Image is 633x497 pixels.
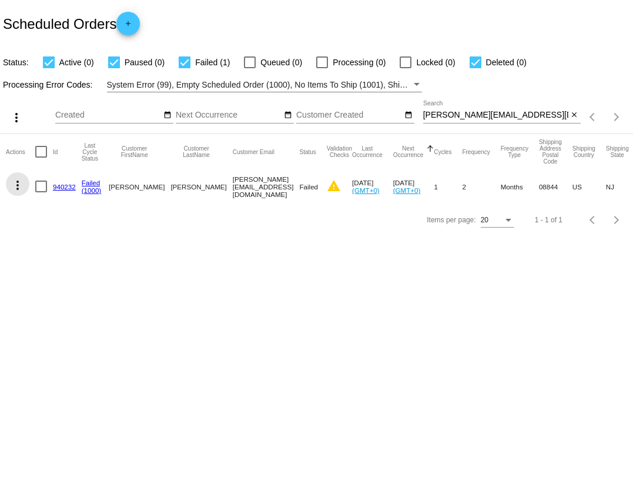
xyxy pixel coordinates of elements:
[53,148,58,155] button: Change sorting for Id
[327,179,341,193] mat-icon: warning
[82,142,98,162] button: Change sorting for LastProcessingCycleId
[581,208,605,232] button: Previous page
[299,148,316,155] button: Change sorting for Status
[393,169,434,204] mat-cell: [DATE]
[121,19,135,34] mat-icon: add
[233,148,274,155] button: Change sorting for CustomerEmail
[109,169,170,204] mat-cell: [PERSON_NAME]
[327,134,352,169] mat-header-cell: Validation Checks
[59,55,94,69] span: Active (0)
[284,111,292,120] mat-icon: date_range
[352,169,393,204] mat-cell: [DATE]
[55,111,161,120] input: Created
[260,55,302,69] span: Queued (0)
[539,139,562,165] button: Change sorting for ShippingPostcode
[416,55,455,69] span: Locked (0)
[9,111,24,125] mat-icon: more_vert
[299,183,318,191] span: Failed
[333,55,386,69] span: Processing (0)
[3,58,29,67] span: Status:
[393,186,421,194] a: (GMT+0)
[109,145,160,158] button: Change sorting for CustomerFirstName
[176,111,282,120] input: Next Occurrence
[501,169,539,204] mat-cell: Months
[606,145,629,158] button: Change sorting for ShippingState
[6,134,35,169] mat-header-cell: Actions
[82,186,102,194] a: (1000)
[434,148,451,155] button: Change sorting for Cycles
[568,109,581,122] button: Clear
[125,55,165,69] span: Paused (0)
[570,111,578,120] mat-icon: close
[481,216,514,225] mat-select: Items per page:
[3,12,140,35] h2: Scheduled Orders
[352,145,383,158] button: Change sorting for LastOccurrenceUtc
[605,208,628,232] button: Next page
[572,145,595,158] button: Change sorting for ShippingCountry
[486,55,527,69] span: Deleted (0)
[170,145,222,158] button: Change sorting for CustomerLastName
[462,148,490,155] button: Change sorting for Frequency
[3,80,93,89] span: Processing Error Codes:
[605,105,628,129] button: Next page
[572,169,606,204] mat-cell: US
[11,178,25,192] mat-icon: more_vert
[53,183,76,191] a: 940232
[404,111,413,120] mat-icon: date_range
[107,78,422,92] mat-select: Filter by Processing Error Codes
[423,111,568,120] input: Search
[539,169,572,204] mat-cell: 08844
[393,145,424,158] button: Change sorting for NextOccurrenceUtc
[501,145,528,158] button: Change sorting for FrequencyType
[296,111,402,120] input: Customer Created
[462,169,500,204] mat-cell: 2
[163,111,172,120] mat-icon: date_range
[581,105,605,129] button: Previous page
[195,55,230,69] span: Failed (1)
[434,169,462,204] mat-cell: 1
[535,216,562,224] div: 1 - 1 of 1
[233,169,300,204] mat-cell: [PERSON_NAME][EMAIL_ADDRESS][DOMAIN_NAME]
[481,216,488,224] span: 20
[427,216,475,224] div: Items per page:
[170,169,232,204] mat-cell: [PERSON_NAME]
[352,186,380,194] a: (GMT+0)
[82,179,101,186] a: Failed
